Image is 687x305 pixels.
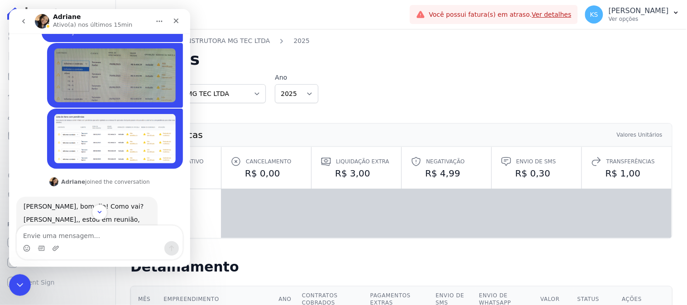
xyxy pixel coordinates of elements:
[43,236,50,243] button: Upload do anexo
[4,147,112,165] a: Transferências
[411,167,482,180] dd: R$ 4,99
[4,27,112,45] a: Visão Geral
[83,195,98,211] button: Scroll to bottom
[7,188,149,248] div: [PERSON_NAME], bom dia! Como vai?[PERSON_NAME],, estou em reunião, mas assim que finalizar irei v...
[142,4,159,21] button: Início
[52,170,76,176] b: Adriane
[321,167,392,180] dd: R$ 3,00
[578,2,687,27] button: KS [PERSON_NAME] Ver opções
[4,186,112,205] a: Negativação
[130,73,266,82] label: Organização
[616,131,663,139] th: Valores Unitários
[14,236,21,243] button: Selecionador de Emoji
[231,167,302,180] dd: R$ 0,00
[4,107,112,125] a: Clientes
[9,274,31,296] iframe: Intercom live chat
[9,9,190,267] iframe: Intercom live chat
[501,167,572,180] dd: R$ 0,30
[130,259,673,275] h2: Detalhamento
[130,51,673,67] h2: Faturas
[7,167,174,188] div: Adriane diz…
[7,34,174,100] div: Kelly diz…
[4,87,112,105] a: Lotes
[8,217,173,232] textarea: Envie uma mensagem...
[293,36,310,46] a: 2025
[426,157,465,166] span: Negativação
[609,15,669,23] p: Ver opções
[130,36,673,51] nav: Breadcrumb
[532,11,572,18] a: Ver detalhes
[7,100,174,167] div: Kelly diz…
[7,219,108,230] div: Plataformas
[429,10,572,19] span: Você possui fatura(s) em atraso.
[4,67,112,85] a: Parcelas
[336,157,389,166] span: Liquidação extra
[4,127,112,145] a: Minha Carteira
[159,4,175,20] div: Fechar
[275,73,318,82] label: Ano
[516,157,556,166] span: Envio de SMS
[4,253,112,272] a: Conta Hent
[4,47,112,65] a: Contratos
[40,168,49,177] img: Profile image for Adriane
[29,236,36,243] button: Selecionador de GIF
[4,234,112,252] a: Recebíveis
[155,232,170,247] button: Enviar uma mensagem
[609,6,669,15] p: [PERSON_NAME]
[177,36,270,46] a: CONSTRUTORA MG TEC LTDA
[52,169,141,177] div: joined the conversation
[606,157,655,166] span: Transferências
[590,11,598,18] span: KS
[591,167,663,180] dd: R$ 1,00
[14,193,141,202] div: [PERSON_NAME], bom dia! Como vai?
[44,11,124,20] p: Ativo(a) nos últimos 15min
[246,157,291,166] span: Cancelamento
[4,167,112,185] a: Crédito
[7,188,174,248] div: Adriane diz…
